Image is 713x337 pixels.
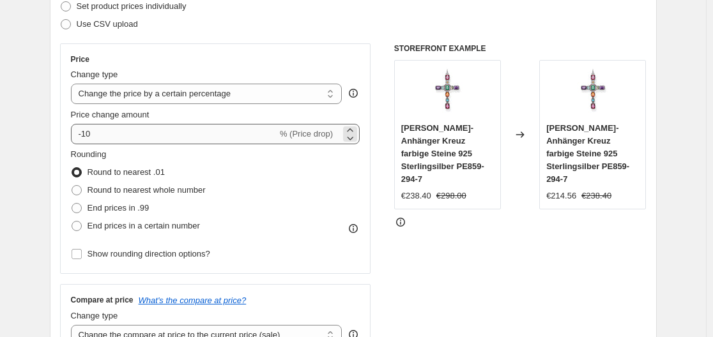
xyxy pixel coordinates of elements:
[88,167,165,177] span: Round to nearest .01
[88,185,206,195] span: Round to nearest whole number
[546,190,576,202] div: €214.56
[77,1,187,11] span: Set product prices individually
[77,19,138,29] span: Use CSV upload
[139,296,247,305] button: What's the compare at price?
[88,221,200,230] span: End prices in a certain number
[71,149,107,159] span: Rounding
[546,123,629,184] span: [PERSON_NAME]-Anhänger Kreuz farbige Steine 925 Sterlingsilber PE859-294-7
[71,124,277,144] input: -15
[71,54,89,64] h3: Price
[71,70,118,79] span: Change type
[280,129,333,139] span: % (Price drop)
[401,123,484,184] span: [PERSON_NAME]-Anhänger Kreuz farbige Steine 925 Sterlingsilber PE859-294-7
[436,190,466,202] strike: €298.00
[88,203,149,213] span: End prices in .99
[422,67,473,118] img: 71IlOeJMUcL_80x.jpg
[71,295,134,305] h3: Compare at price
[71,311,118,320] span: Change type
[347,87,360,100] div: help
[581,190,611,202] strike: €238.40
[71,110,149,119] span: Price change amount
[88,249,210,258] span: Show rounding direction options?
[567,67,618,118] img: 71IlOeJMUcL_80x.jpg
[401,190,431,202] div: €238.40
[394,43,647,54] h6: STOREFRONT EXAMPLE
